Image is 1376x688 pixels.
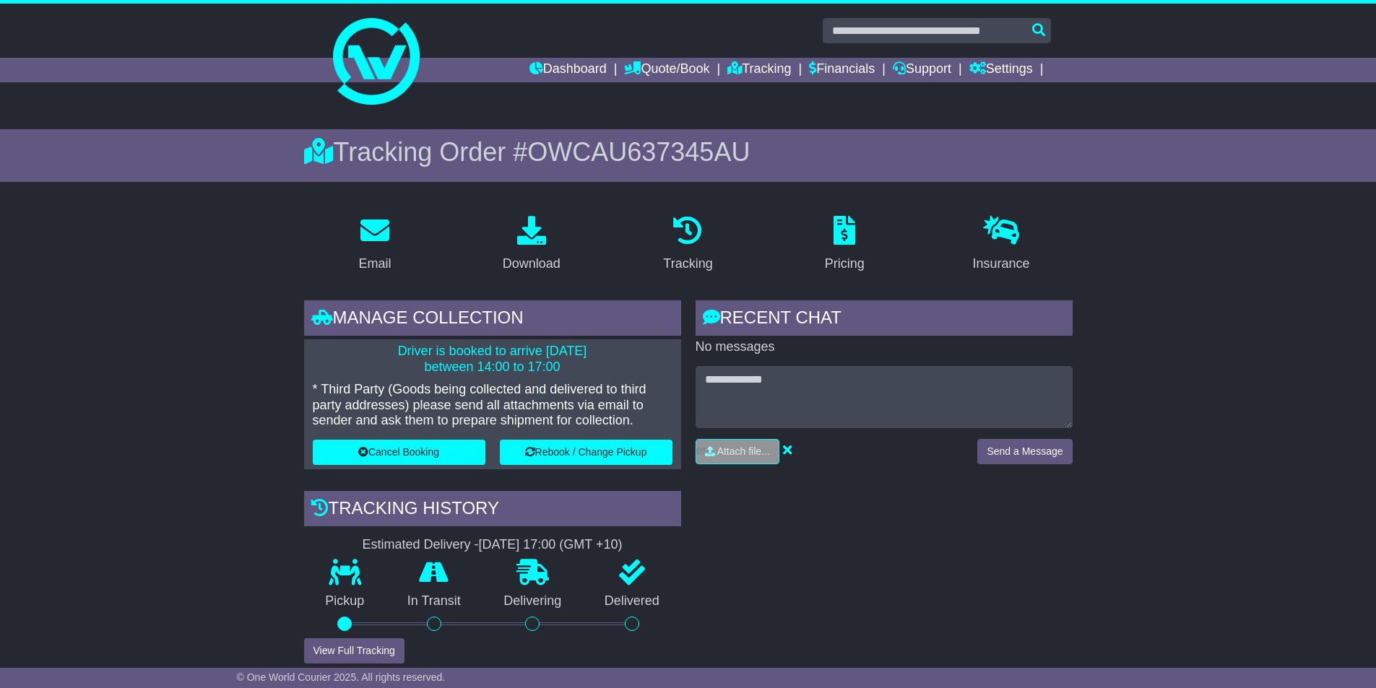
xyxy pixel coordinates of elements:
p: Delivering [483,593,584,609]
div: Manage collection [304,300,681,339]
button: Rebook / Change Pickup [500,440,672,465]
button: Cancel Booking [313,440,485,465]
a: Quote/Book [624,58,709,82]
p: Pickup [304,593,386,609]
button: View Full Tracking [304,638,404,663]
a: Support [893,58,951,82]
a: Pricing [815,211,874,279]
div: Insurance [973,254,1030,274]
div: Download [503,254,561,274]
a: Tracking [654,211,722,279]
p: Driver is booked to arrive [DATE] between 14:00 to 17:00 [313,344,672,375]
div: Email [358,254,391,274]
a: Tracking [727,58,791,82]
span: OWCAU637345AU [527,137,750,167]
div: Estimated Delivery - [304,537,681,553]
p: * Third Party (Goods being collected and delivered to third party addresses) please send all atta... [313,382,672,429]
a: Financials [809,58,875,82]
a: Settings [969,58,1033,82]
p: No messages [696,339,1073,355]
div: Tracking history [304,491,681,530]
div: Tracking Order # [304,136,1073,167]
div: Tracking [663,254,712,274]
p: In Transit [386,593,483,609]
div: Pricing [825,254,865,274]
a: Insurance [964,211,1039,279]
div: [DATE] 17:00 (GMT +10) [479,537,623,553]
button: Send a Message [977,439,1072,464]
a: Download [493,211,570,279]
a: Dashboard [529,58,607,82]
p: Delivered [583,593,681,609]
div: RECENT CHAT [696,300,1073,339]
span: © One World Courier 2025. All rights reserved. [237,671,446,683]
a: Email [349,211,400,279]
